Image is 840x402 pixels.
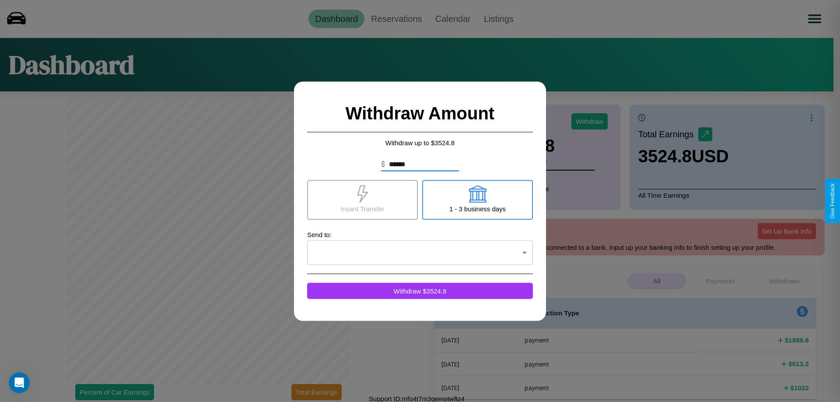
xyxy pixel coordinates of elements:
p: Withdraw up to $ 3524.8 [307,136,533,148]
p: $ [381,159,385,169]
p: Insant Transfer [340,203,384,214]
p: 1 - 3 business days [449,203,506,214]
div: Give Feedback [829,183,836,219]
p: Send to: [307,228,533,240]
h2: Withdraw Amount [307,94,533,132]
iframe: Intercom live chat [9,372,30,393]
button: Withdraw $3524.8 [307,283,533,299]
